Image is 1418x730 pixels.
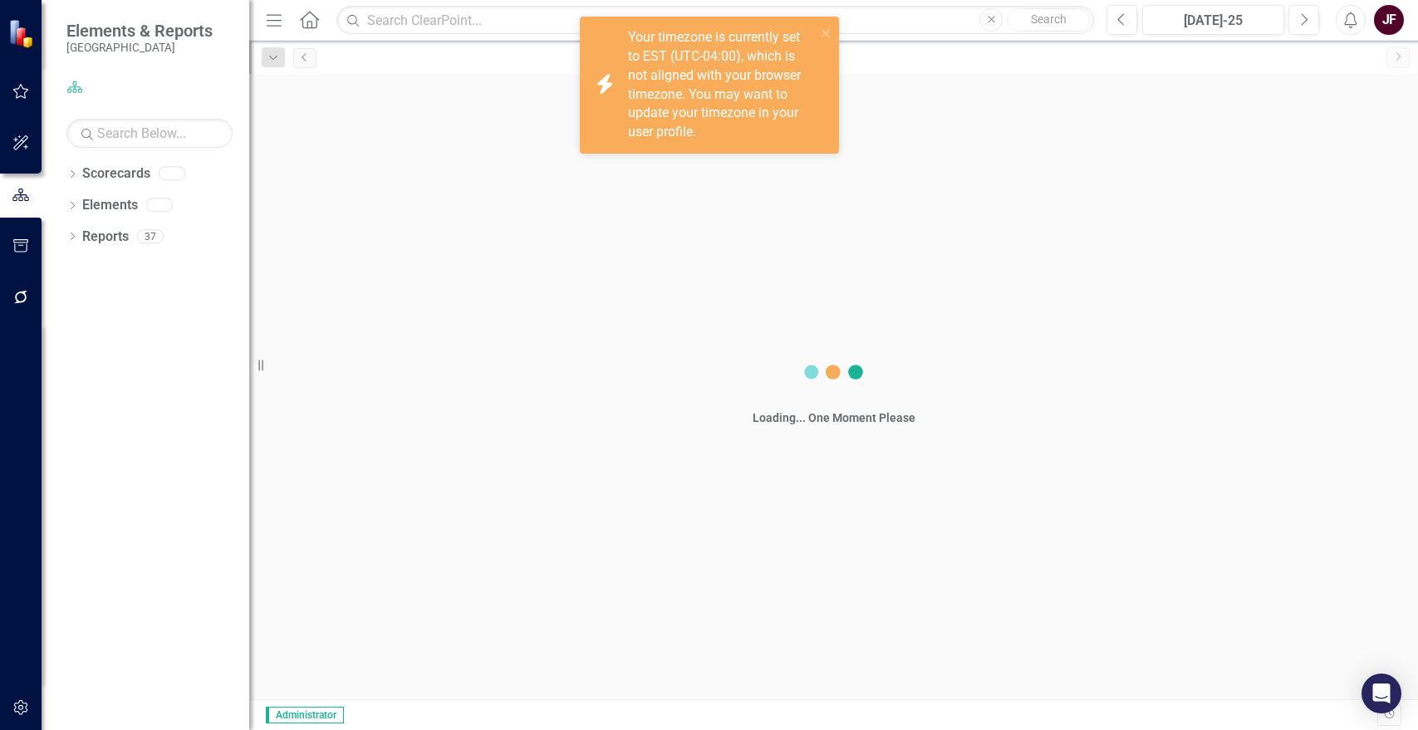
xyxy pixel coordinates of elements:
a: Elements [82,196,138,215]
span: Administrator [266,707,344,723]
span: Search [1031,12,1067,26]
a: Reports [82,228,129,247]
div: 37 [137,229,164,243]
input: Search ClearPoint... [336,6,1094,35]
a: Scorecards [82,164,150,184]
button: close [821,23,832,42]
button: JF [1374,5,1404,35]
div: Open Intercom Messenger [1362,674,1401,713]
button: Search [1007,8,1090,32]
div: Your timezone is currently set to EST (UTC-04:00), which is not aligned with your browser timezon... [628,28,816,142]
input: Search Below... [66,119,233,148]
span: Elements & Reports [66,21,213,41]
button: [DATE]-25 [1142,5,1284,35]
div: Loading... One Moment Please [753,409,915,426]
img: ClearPoint Strategy [7,18,37,48]
small: [GEOGRAPHIC_DATA] [66,41,213,54]
div: [DATE]-25 [1148,11,1278,31]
